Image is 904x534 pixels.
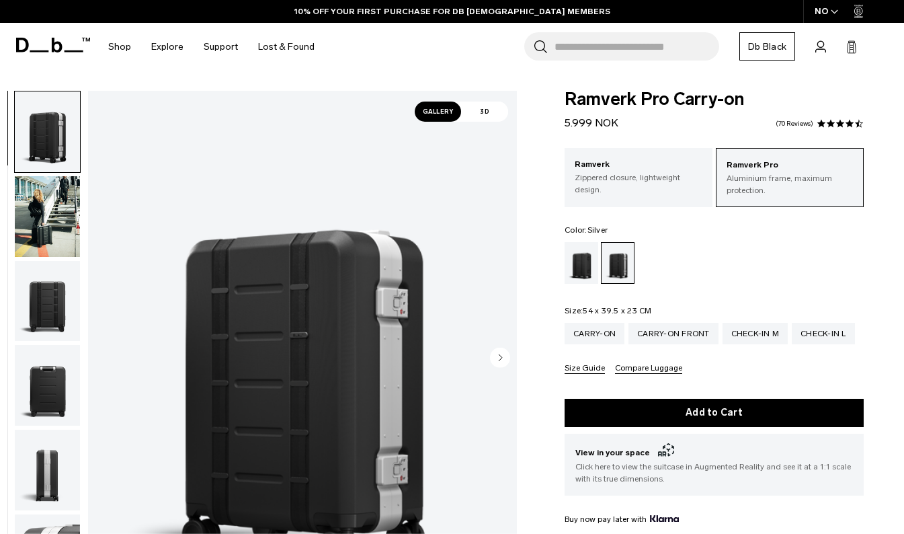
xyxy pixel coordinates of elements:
[739,32,795,61] a: Db Black
[15,91,80,172] img: Ramverk Pro Carry-on Silver
[204,23,238,71] a: Support
[565,323,624,344] a: Carry-on
[565,116,618,129] span: 5.999 NOK
[565,307,652,315] legend: Size:
[15,176,80,257] img: Ramverk Pro Carry-on Silver
[575,445,853,461] span: View in your space
[15,345,80,426] img: Ramverk Pro Carry-on Silver
[601,242,634,284] a: Silver
[615,364,682,374] button: Compare Luggage
[727,159,853,172] p: Ramverk Pro
[565,434,864,496] button: View in your space Click here to view the suitcase in Augmented Reality and see it at a 1:1 scale...
[565,399,864,427] button: Add to Cart
[294,5,610,17] a: 10% OFF YOUR FIRST PURCHASE FOR DB [DEMOGRAPHIC_DATA] MEMBERS
[776,120,813,127] a: 70 reviews
[14,260,81,342] button: Ramverk Pro Carry-on Silver
[14,91,81,173] button: Ramverk Pro Carry-on Silver
[575,461,853,485] span: Click here to view the suitcase in Augmented Reality and see it at a 1:1 scale with its true dime...
[723,323,788,344] a: Check-in M
[461,102,508,122] span: 3D
[565,513,679,525] span: Buy now pay later with
[490,347,510,370] button: Next slide
[565,226,608,234] legend: Color:
[565,148,712,206] a: Ramverk Zippered closure, lightweight design.
[415,102,462,122] span: Gallery
[583,306,651,315] span: 54 x 39.5 x 23 CM
[15,261,80,342] img: Ramverk Pro Carry-on Silver
[108,23,131,71] a: Shop
[628,323,718,344] a: Carry-on Front
[14,344,81,426] button: Ramverk Pro Carry-on Silver
[650,515,679,522] img: {"height" => 20, "alt" => "Klarna"}
[151,23,183,71] a: Explore
[565,242,598,284] a: Black Out
[258,23,315,71] a: Lost & Found
[575,171,702,196] p: Zippered closure, lightweight design.
[792,323,855,344] a: Check-in L
[14,429,81,511] button: Ramverk Pro Carry-on Silver
[15,430,80,510] img: Ramverk Pro Carry-on Silver
[14,176,81,258] button: Ramverk Pro Carry-on Silver
[575,158,702,171] p: Ramverk
[587,225,608,235] span: Silver
[727,172,853,196] p: Aluminium frame, maximum protection.
[565,364,605,374] button: Size Guide
[565,91,864,108] span: Ramverk Pro Carry-on
[98,23,325,71] nav: Main Navigation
